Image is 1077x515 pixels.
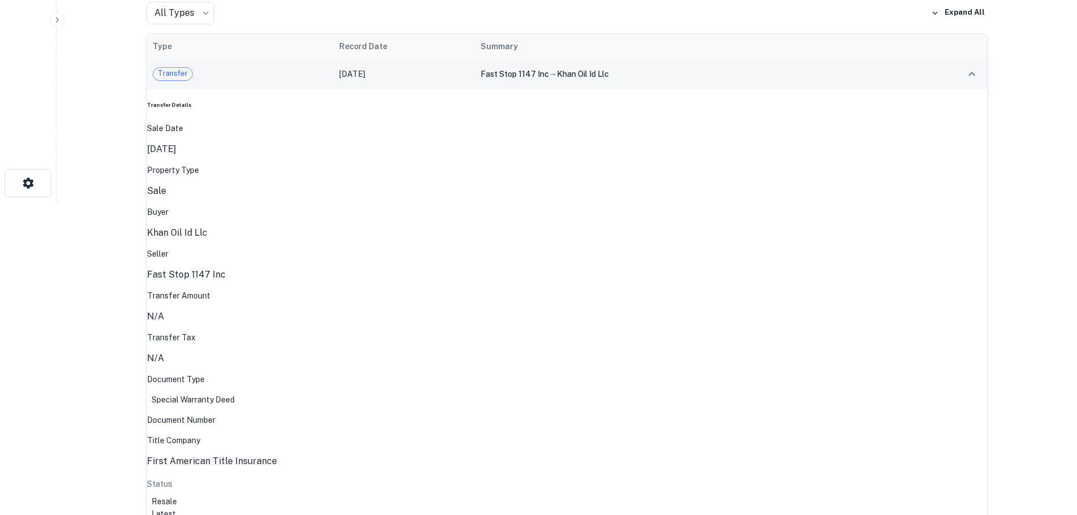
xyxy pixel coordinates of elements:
p: Document Type [147,373,987,386]
span: khan oil id llc [557,70,609,79]
p: Title Company [147,434,987,447]
span: Special Warranty Deed [147,395,239,404]
p: Transfer Tax [147,331,987,344]
div: All Types [146,2,214,24]
div: Code: 68 [147,393,987,406]
p: Document Number [147,414,987,426]
p: Transfer Amount [147,289,987,302]
td: [DATE] [334,59,475,89]
p: Property Type [147,164,987,176]
p: khan oil id llc [147,226,987,240]
th: Summary [475,34,914,59]
p: N/A [147,310,987,323]
h6: Transfer Details [147,101,987,110]
p: N/A [147,352,987,365]
p: Seller [147,248,987,260]
iframe: Chat Widget [1020,425,1077,479]
p: first american title insurance [147,455,987,468]
span: Resale [147,497,181,506]
p: sale [147,184,987,198]
th: Type [147,34,334,59]
p: fast stop 1147 inc [147,268,987,282]
p: Buyer [147,206,987,218]
span: Transfer [153,68,192,79]
div: → [481,68,909,80]
th: Record Date [334,34,475,59]
button: expand row [962,64,981,84]
p: Status [147,477,987,491]
span: fast stop 1147 inc [481,70,549,79]
p: Sale Date [147,122,987,135]
button: Expand All [928,5,988,21]
p: [DATE] [147,142,987,156]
